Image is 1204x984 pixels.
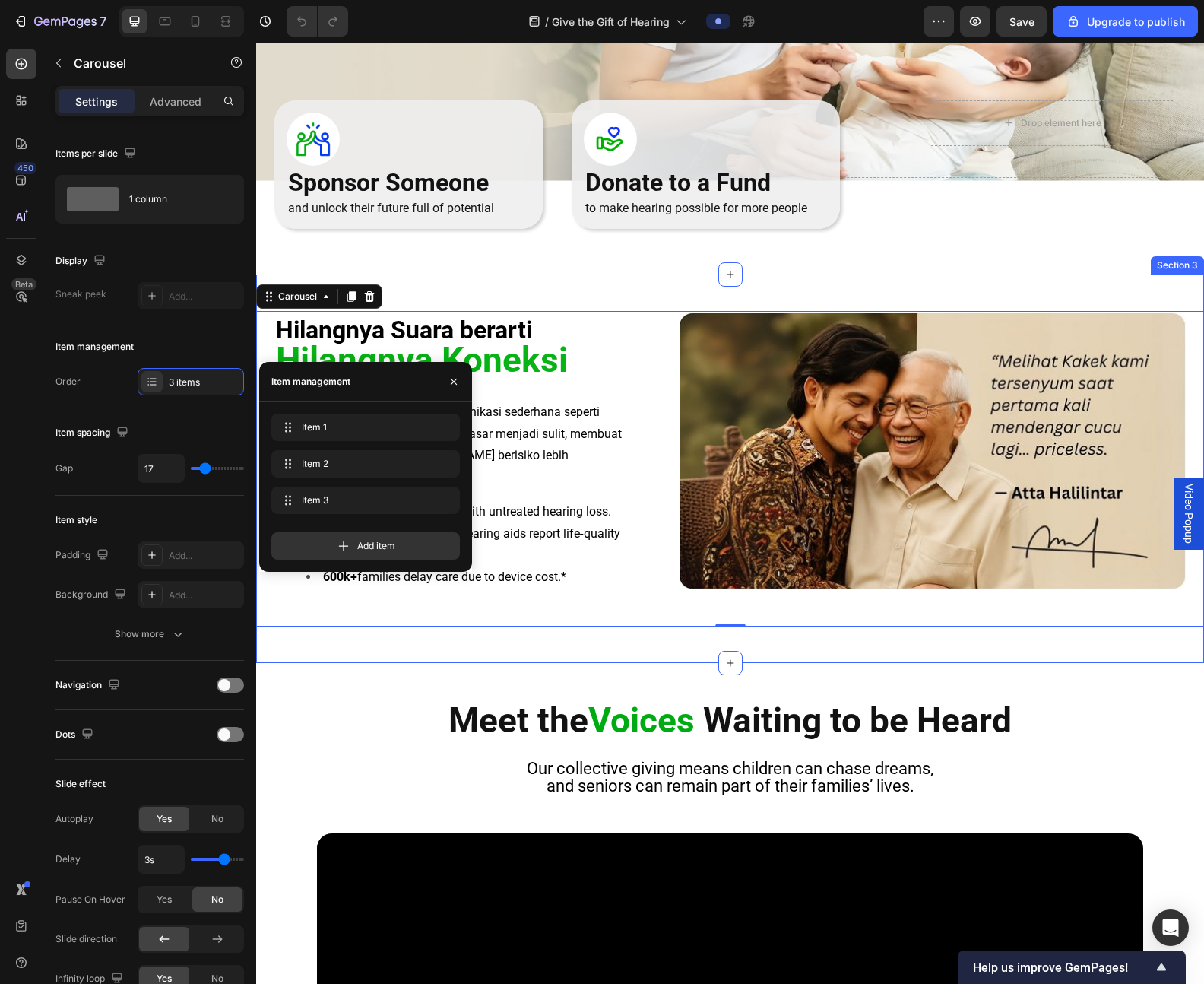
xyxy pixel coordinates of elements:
div: 1 column [129,182,222,217]
span: and seniors can remain part of their families’ lives. [290,734,658,753]
span: Item 1 [302,421,423,434]
input: Auto [138,455,184,482]
span: Yes [157,812,172,826]
span: Save [1009,15,1034,28]
div: Item spacing [55,423,131,443]
span: Item 2 [302,457,423,471]
div: Item management [271,375,350,389]
button: Upgrade to publish [1053,6,1198,37]
img: gempages_481874396202402974-4025398d-1b65-42ae-b762-8f65cd41c172.jpg [423,271,930,547]
span: Ketika pendengaran menurun, komunikasi sederhana seperti memanggil cucu atau menawar di pasar men... [20,362,366,442]
input: Auto [138,846,184,873]
span: Help us improve GemPages! [973,960,1152,975]
div: 3 items [169,376,240,389]
div: Carousel [19,247,64,261]
div: Autoplay [55,812,93,826]
strong: Hilangnya Suara berarti [20,273,276,302]
span: No [211,812,223,826]
h2: Meet the Waiting to be Heard [18,657,930,699]
button: Show more [55,621,244,648]
div: Order [55,375,81,389]
span: No [211,893,223,906]
p: Settings [75,94,118,110]
div: Gap [55,462,73,475]
div: Add... [169,589,240,602]
div: Undo/Redo [287,6,348,37]
div: Item style [55,513,97,527]
div: 450 [14,162,36,174]
span: / [545,14,549,30]
span: Video Popup [925,441,940,501]
span: Our collective giving means children can chase dreams, [271,716,677,735]
div: Open Intercom Messenger [1152,909,1189,946]
div: Dots [55,725,97,745]
h2: Donate to a Fund [328,123,572,158]
span: Voices [332,657,439,698]
span: Indonesians 65+ live with untreated hearing loss. [67,462,355,476]
span: Yes [157,893,172,906]
div: Show more [115,627,185,642]
div: Pause On Hover [55,893,125,906]
strong: merasa kesepian [52,405,147,420]
strong: mengalami depresi. [50,427,160,442]
div: Add... [169,549,240,563]
span: of seniors fitted with hearing aids report life‑quality gains [DATE]. [50,484,364,520]
span: Item 3 [302,494,423,507]
button: Save [996,6,1047,37]
strong: 1 in 3 [67,462,93,476]
span: to make hearing possible for more people [329,158,551,173]
div: Upgrade to publish [1066,14,1185,30]
button: 7 [6,6,113,37]
div: Items per slide [55,144,139,164]
button: Show survey - Help us improve GemPages! [973,958,1171,976]
img: gempages_481874396202402974-4c65345e-e6cd-43e2-96d4-681d8e0ccee5.jpg [30,70,84,123]
div: Section 3 [898,216,945,230]
div: Delay [55,852,81,866]
strong: 85 % [67,484,91,498]
h2: Sponsor Someone [30,123,274,158]
div: Navigation [55,675,123,696]
img: gempages_481874396202402974-745f1e33-a7e4-4456-8094-db393a866c43.jpg [328,70,381,123]
span: families delay care due to device cost.* [67,527,310,541]
iframe: Design area [256,43,1204,984]
div: Drop element here [765,75,845,87]
strong: 600k+ [67,527,101,541]
p: 7 [100,12,106,30]
div: Padding [55,545,112,566]
p: Carousel [74,54,203,72]
div: Item management [55,340,134,354]
span: and unlock their future full of potential [32,158,238,173]
div: Display [55,251,109,271]
div: Slide effect [55,777,106,791]
div: Beta [11,278,36,290]
span: Give the Gift of Hearing [552,14,670,30]
strong: Hilangnya Koneksi [20,297,312,338]
div: Sneak peek [55,287,106,301]
p: Advanced [150,94,201,110]
span: Add item [357,539,395,553]
div: Slide direction [55,932,117,946]
div: Background [55,585,129,605]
